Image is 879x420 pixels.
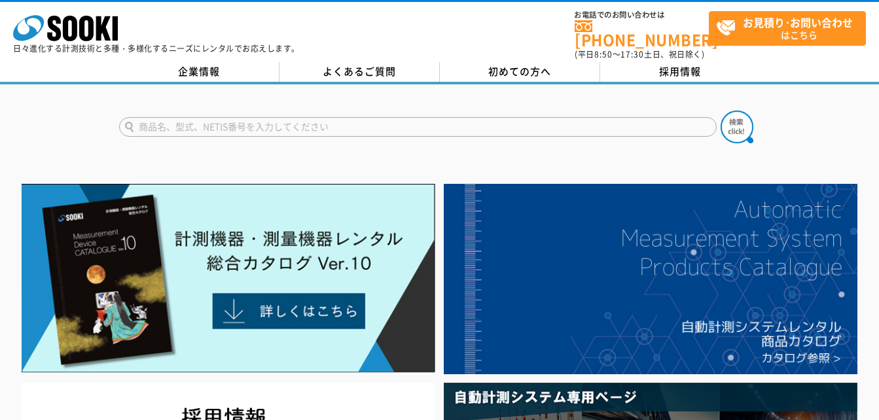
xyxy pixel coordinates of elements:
a: お見積り･お問い合わせはこちら [709,11,866,46]
img: btn_search.png [721,111,753,143]
a: 企業情報 [119,62,279,82]
span: 17:30 [620,48,644,60]
span: はこちら [716,12,865,44]
span: お電話でのお問い合わせは [575,11,709,19]
a: 採用情報 [600,62,761,82]
span: 8:50 [594,48,613,60]
input: 商品名、型式、NETIS番号を入力してください [119,117,717,137]
img: Catalog Ver10 [22,184,435,374]
a: よくあるご質問 [279,62,440,82]
span: (平日 ～ 土日、祝日除く) [575,48,704,60]
a: 初めての方へ [440,62,600,82]
strong: お見積り･お問い合わせ [743,14,853,30]
a: [PHONE_NUMBER] [575,20,709,47]
span: 初めての方へ [488,64,551,79]
p: 日々進化する計測技術と多種・多様化するニーズにレンタルでお応えします。 [13,44,300,52]
img: 自動計測システムカタログ [444,184,857,375]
